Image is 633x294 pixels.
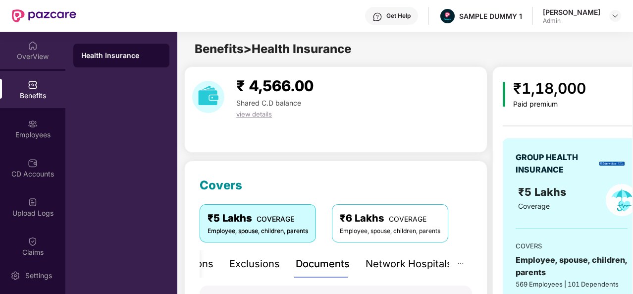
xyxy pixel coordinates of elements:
img: svg+xml;base64,PHN2ZyBpZD0iU2V0dGluZy0yMHgyMCIgeG1sbnM9Imh0dHA6Ly93d3cudzMub3JnLzIwMDAvc3ZnIiB3aW... [10,271,20,281]
img: New Pazcare Logo [12,9,76,22]
span: Shared C.D balance [236,99,301,107]
div: SAMPLE DUMMY 1 [459,11,522,21]
img: download [192,81,224,113]
span: ₹5 Lakhs [518,185,569,198]
span: COVERAGE [257,215,294,223]
div: Employee, spouse, children, parents [340,227,440,236]
span: Covers [200,178,242,192]
div: GROUP HEALTH INSURANCE [516,151,596,176]
div: Employee, spouse, children, parents [208,227,308,236]
div: Health Insurance [81,51,161,60]
span: ₹ 4,566.00 [236,77,314,95]
div: ₹6 Lakhs [340,211,440,226]
span: view details [236,110,272,118]
img: svg+xml;base64,PHN2ZyBpZD0iQ0RfQWNjb3VudHMiIGRhdGEtbmFtZT0iQ0QgQWNjb3VudHMiIHhtbG5zPSJodHRwOi8vd3... [28,158,38,168]
img: insurerLogo [599,162,625,166]
div: Settings [22,271,55,281]
div: Admin [543,17,600,25]
span: Benefits > Health Insurance [195,42,351,56]
img: svg+xml;base64,PHN2ZyBpZD0iQmVuZWZpdHMiIHhtbG5zPSJodHRwOi8vd3d3LnczLm9yZy8yMDAwL3N2ZyIgd2lkdGg9Ij... [28,80,38,90]
div: Exclusions [229,256,280,272]
img: icon [503,82,505,107]
span: ellipsis [457,260,464,267]
div: COVERS [516,241,628,251]
div: Get Help [386,12,411,20]
span: Coverage [518,202,550,210]
img: svg+xml;base64,PHN2ZyBpZD0iQ2xhaW0iIHhtbG5zPSJodHRwOi8vd3d3LnczLm9yZy8yMDAwL3N2ZyIgd2lkdGg9IjIwIi... [28,236,38,246]
div: 569 Employees | 101 Dependents [516,279,628,289]
div: Employee, spouse, children, parents [516,254,628,279]
span: COVERAGE [389,215,426,223]
div: Network Hospitals [366,256,452,272]
img: svg+xml;base64,PHN2ZyBpZD0iVXBsb2FkX0xvZ3MiIGRhdGEtbmFtZT0iVXBsb2FkIExvZ3MiIHhtbG5zPSJodHRwOi8vd3... [28,197,38,207]
img: svg+xml;base64,PHN2ZyBpZD0iSGVscC0zMngzMiIgeG1sbnM9Imh0dHA6Ly93d3cudzMub3JnLzIwMDAvc3ZnIiB3aWR0aD... [372,12,382,22]
div: Paid premium [513,100,586,109]
div: [PERSON_NAME] [543,7,600,17]
img: svg+xml;base64,PHN2ZyBpZD0iRW1wbG95ZWVzIiB4bWxucz0iaHR0cDovL3d3dy53My5vcmcvMjAwMC9zdmciIHdpZHRoPS... [28,119,38,129]
button: ellipsis [449,250,472,278]
img: svg+xml;base64,PHN2ZyBpZD0iSG9tZSIgeG1sbnM9Imh0dHA6Ly93d3cudzMub3JnLzIwMDAvc3ZnIiB3aWR0aD0iMjAiIG... [28,41,38,51]
div: ₹1,18,000 [513,77,586,100]
img: svg+xml;base64,PHN2ZyBpZD0iRHJvcGRvd24tMzJ4MzIiIHhtbG5zPSJodHRwOi8vd3d3LnczLm9yZy8yMDAwL3N2ZyIgd2... [611,12,619,20]
div: ₹5 Lakhs [208,211,308,226]
div: Documents [296,256,350,272]
img: Pazcare_Alternative_logo-01-01.png [440,9,455,23]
